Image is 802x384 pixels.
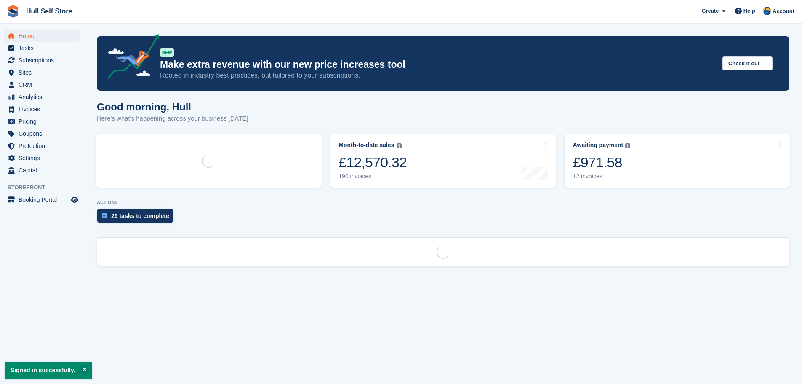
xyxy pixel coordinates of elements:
span: Account [773,7,794,16]
a: menu [4,54,80,66]
p: Rooted in industry best practices, but tailored to your subscriptions. [160,71,716,80]
span: Capital [19,164,69,176]
span: Invoices [19,103,69,115]
a: menu [4,103,80,115]
img: icon-info-grey-7440780725fd019a000dd9b08b2336e03edf1995a4989e88bcd33f0948082b44.svg [397,143,402,148]
span: Coupons [19,128,69,140]
div: £971.58 [573,154,631,171]
a: menu [4,164,80,176]
p: Here's what's happening across your business [DATE] [97,114,248,124]
a: menu [4,194,80,206]
span: Create [702,7,719,15]
a: menu [4,42,80,54]
p: Signed in successfully. [5,362,92,379]
h1: Good morning, Hull [97,101,248,113]
div: £12,570.32 [338,154,407,171]
img: icon-info-grey-7440780725fd019a000dd9b08b2336e03edf1995a4989e88bcd33f0948082b44.svg [625,143,630,148]
span: Tasks [19,42,69,54]
span: Storefront [8,183,84,192]
p: Make extra revenue with our new price increases tool [160,59,716,71]
a: menu [4,79,80,91]
span: Settings [19,152,69,164]
img: task-75834270c22a3079a89374b754ae025e5fb1db73e45f91037f5363f120a921f8.svg [102,213,107,218]
span: Home [19,30,69,42]
div: Month-to-date sales [338,142,394,149]
a: menu [4,128,80,140]
span: Booking Portal [19,194,69,206]
a: menu [4,91,80,103]
button: Check it out → [722,56,773,70]
a: Month-to-date sales £12,570.32 190 invoices [330,134,556,188]
div: Awaiting payment [573,142,623,149]
a: 29 tasks to complete [97,209,178,227]
div: 12 invoices [573,173,631,180]
img: price-adjustments-announcement-icon-8257ccfd72463d97f412b2fc003d46551f7dbcb40ab6d574587a9cd5c0d94... [101,34,160,82]
img: stora-icon-8386f47178a22dfd0bd8f6a31ec36ba5ce8667c1dd55bd0f319d3a0aa187defe.svg [7,5,19,18]
a: menu [4,140,80,152]
p: ACTIONS [97,200,789,205]
div: 190 invoices [338,173,407,180]
a: Hull Self Store [23,4,75,18]
span: CRM [19,79,69,91]
a: Awaiting payment £971.58 12 invoices [565,134,790,188]
span: Sites [19,67,69,78]
a: menu [4,67,80,78]
a: menu [4,152,80,164]
a: Preview store [69,195,80,205]
a: menu [4,115,80,127]
div: 29 tasks to complete [111,212,169,219]
span: Protection [19,140,69,152]
img: Hull Self Store [763,7,771,15]
span: Analytics [19,91,69,103]
span: Subscriptions [19,54,69,66]
span: Help [743,7,755,15]
span: Pricing [19,115,69,127]
a: menu [4,30,80,42]
div: NEW [160,48,174,57]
